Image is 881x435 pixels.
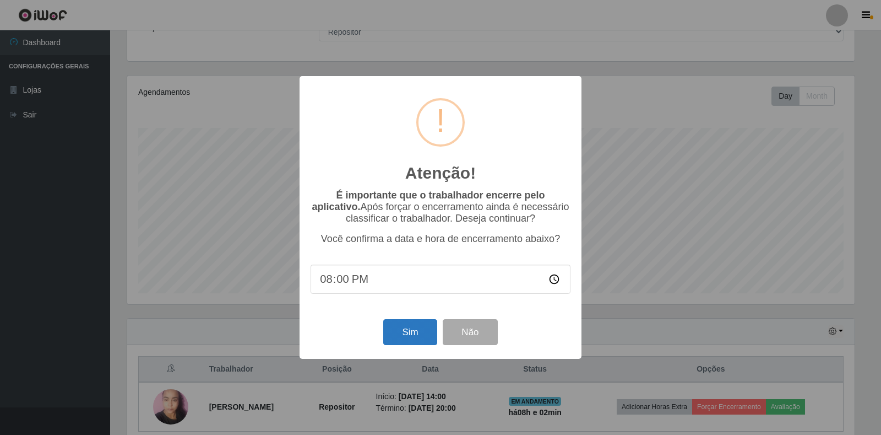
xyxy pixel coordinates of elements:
[311,233,570,245] p: Você confirma a data e hora de encerramento abaixo?
[311,190,570,224] p: Após forçar o encerramento ainda é necessário classificar o trabalhador. Deseja continuar?
[312,190,545,212] b: É importante que o trabalhador encerre pelo aplicativo.
[383,319,437,345] button: Sim
[405,163,476,183] h2: Atenção!
[443,319,497,345] button: Não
